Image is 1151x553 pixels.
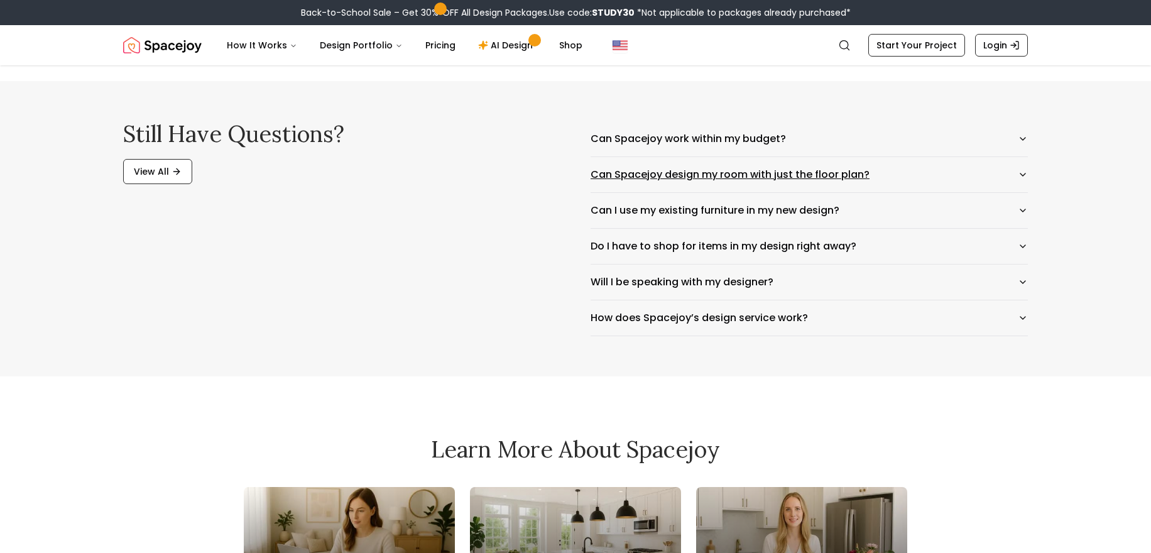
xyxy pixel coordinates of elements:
a: Spacejoy [123,33,202,58]
button: Can Spacejoy work within my budget? [591,121,1028,156]
span: *Not applicable to packages already purchased* [635,6,851,19]
img: Spacejoy Logo [123,33,202,58]
a: AI Design [468,33,547,58]
img: United States [613,38,628,53]
b: STUDY30 [592,6,635,19]
div: Back-to-School Sale – Get 30% OFF All Design Packages. [301,6,851,19]
button: Will I be speaking with my designer? [591,265,1028,300]
nav: Main [217,33,592,58]
button: Design Portfolio [310,33,413,58]
span: Use code: [549,6,635,19]
button: How It Works [217,33,307,58]
a: Start Your Project [868,34,965,57]
h2: Still have questions? [123,121,560,146]
nav: Global [123,25,1028,65]
button: Can I use my existing furniture in my new design? [591,193,1028,228]
h2: Learn More About Spacejoy [244,437,907,462]
a: Shop [549,33,592,58]
a: View All [123,159,192,184]
a: Pricing [415,33,466,58]
button: Can Spacejoy design my room with just the floor plan? [591,157,1028,192]
a: Login [975,34,1028,57]
button: Do I have to shop for items in my design right away? [591,229,1028,264]
button: How does Spacejoy’s design service work? [591,300,1028,336]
